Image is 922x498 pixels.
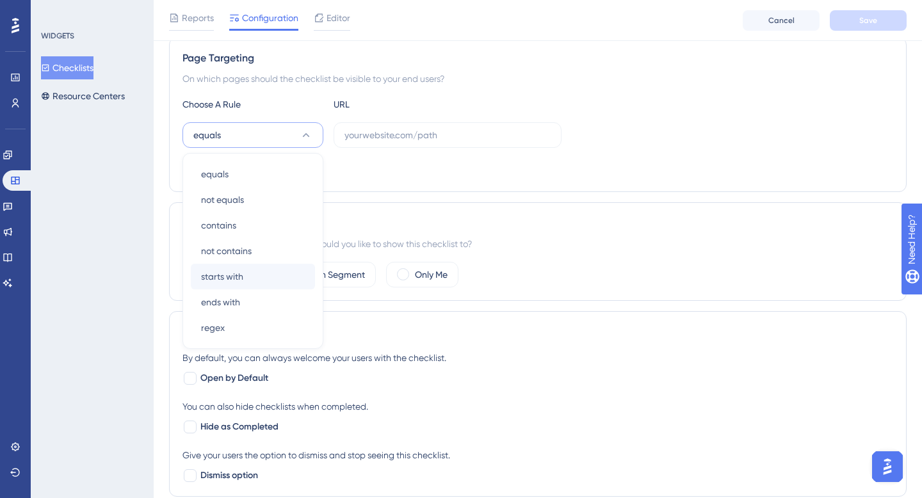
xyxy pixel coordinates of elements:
[242,10,298,26] span: Configuration
[200,419,279,435] span: Hide as Completed
[182,216,893,231] div: Audience Segmentation
[295,267,365,282] label: Custom Segment
[182,122,323,148] button: equals
[191,264,315,289] button: starts with
[201,294,240,310] span: ends with
[344,128,551,142] input: yourwebsite.com/path
[768,15,795,26] span: Cancel
[191,187,315,213] button: not equals
[41,56,93,79] button: Checklists
[201,243,252,259] span: not contains
[201,166,229,182] span: equals
[201,269,243,284] span: starts with
[200,468,258,483] span: Dismiss option
[859,15,877,26] span: Save
[182,350,893,365] div: By default, you can always welcome your users with the checklist.
[182,399,893,414] div: You can also hide checklists when completed.
[182,325,893,340] div: Appearance Settings
[191,213,315,238] button: contains
[182,97,323,112] div: Choose A Rule
[182,71,893,86] div: On which pages should the checklist be visible to your end users?
[41,84,125,108] button: Resource Centers
[200,371,268,386] span: Open by Default
[41,31,74,41] div: WIDGETS
[830,10,907,31] button: Save
[334,97,474,112] div: URL
[743,10,820,31] button: Cancel
[191,161,315,187] button: equals
[182,447,893,463] div: Give your users the option to dismiss and stop seeing this checklist.
[182,51,893,66] div: Page Targeting
[191,289,315,315] button: ends with
[193,127,221,143] span: equals
[327,10,350,26] span: Editor
[191,315,315,341] button: regex
[182,10,214,26] span: Reports
[868,447,907,486] iframe: UserGuiding AI Assistant Launcher
[201,320,225,335] span: regex
[415,267,448,282] label: Only Me
[182,236,893,252] div: Which segment of the audience would you like to show this checklist to?
[191,238,315,264] button: not contains
[201,218,236,233] span: contains
[30,3,80,19] span: Need Help?
[201,192,244,207] span: not equals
